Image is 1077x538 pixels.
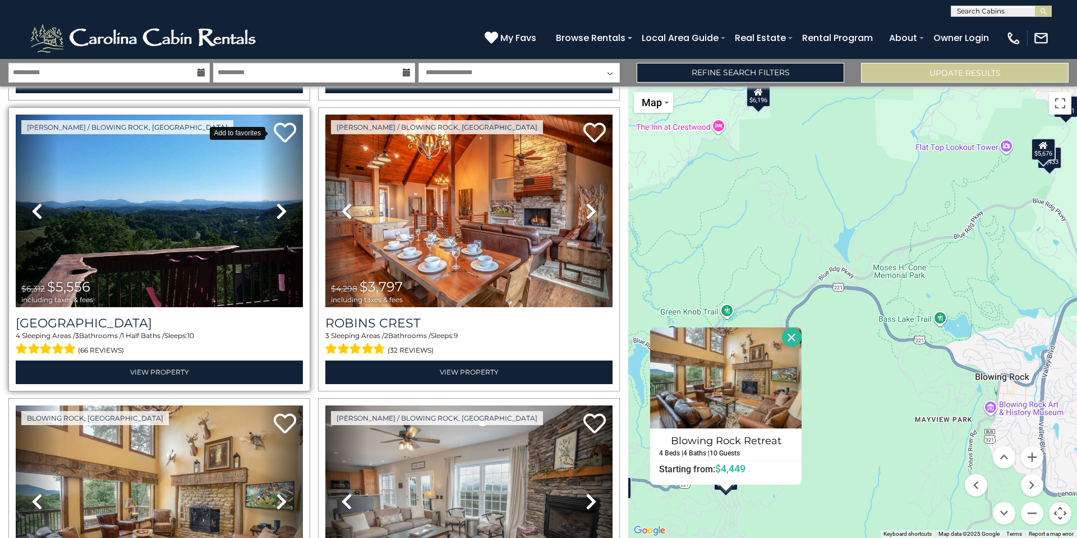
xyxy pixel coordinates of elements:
h5: 10 Guests [710,450,740,457]
span: 4 [16,331,20,340]
a: Add to favorites [274,412,296,436]
button: Close [782,327,802,347]
a: Open this area in Google Maps (opens a new window) [631,523,668,538]
h3: Sunset Lodge [16,316,303,331]
a: Real Estate [729,28,791,48]
a: My Favs [485,31,539,45]
img: phone-regular-white.png [1006,30,1021,46]
a: Blowing Rock Retreat 4 Beds | 4 Baths | 10 Guests Starting from:$4,449 [650,428,802,475]
button: Zoom in [1021,446,1043,468]
span: $5,556 [47,279,90,295]
img: thumbnail_163272306.jpeg [16,115,303,307]
a: Blowing Rock, [GEOGRAPHIC_DATA] [21,411,169,425]
a: Report a map error [1029,531,1074,537]
button: Zoom out [1021,502,1043,525]
button: Toggle fullscreen view [1049,92,1071,115]
span: 3 [75,331,79,340]
a: [PERSON_NAME] / Blowing Rock, [GEOGRAPHIC_DATA] [331,411,543,425]
span: 3 [325,331,329,340]
span: 10 [187,331,194,340]
span: $6,312 [21,284,45,294]
a: View Property [16,361,303,384]
span: $4,449 [715,463,745,475]
span: $3,797 [360,279,403,295]
span: 1 Half Baths / [122,331,164,340]
a: Owner Login [928,28,995,48]
a: About [883,28,923,48]
button: Change map style [634,92,673,113]
img: thumbnail_163274828.jpeg [325,115,613,307]
span: $4,298 [331,284,357,294]
span: My Favs [500,31,536,45]
a: Add to favorites [583,121,606,145]
h5: 4 Beds | [659,450,683,457]
a: Refine Search Filters [637,63,844,83]
button: Move up [993,446,1015,468]
span: Map [642,97,662,108]
button: Move right [1021,474,1043,496]
img: Blowing Rock Retreat [650,327,802,428]
span: 2 [384,331,388,340]
a: View Property [325,361,613,384]
div: Sleeping Areas / Bathrooms / Sleeps: [325,331,613,358]
a: Rental Program [797,28,878,48]
div: Sleeping Areas / Bathrooms / Sleeps: [16,331,303,358]
span: including taxes & fees [331,296,403,303]
a: [PERSON_NAME] / Blowing Rock, [GEOGRAPHIC_DATA] [21,120,233,134]
img: Google [631,523,668,538]
img: mail-regular-white.png [1033,30,1049,46]
span: Map data ©2025 Google [938,531,1000,537]
a: Robins Crest [325,316,613,331]
span: 9 [454,331,458,340]
button: Keyboard shortcuts [883,530,932,538]
span: (32 reviews) [388,343,434,358]
div: $6,196 [746,85,771,107]
button: Update Results [861,63,1069,83]
div: $5,676 [1031,138,1056,161]
div: Add to favorites [210,127,265,140]
img: White-1-2.png [28,21,261,55]
a: Local Area Guide [636,28,724,48]
a: Add to favorites [583,412,606,436]
button: Map camera controls [1049,502,1071,525]
button: Move left [965,474,987,496]
button: Move down [993,502,1015,525]
h4: Blowing Rock Retreat [651,432,801,450]
h6: Starting from: [651,463,801,475]
h5: 4 Baths | [683,450,710,457]
a: [PERSON_NAME] / Blowing Rock, [GEOGRAPHIC_DATA] [331,120,543,134]
a: Terms [1006,531,1022,537]
a: Browse Rentals [550,28,631,48]
span: (66 reviews) [78,343,124,358]
span: including taxes & fees [21,296,93,303]
a: [GEOGRAPHIC_DATA] [16,316,303,331]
